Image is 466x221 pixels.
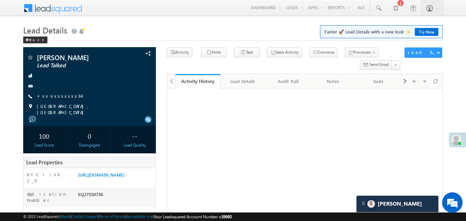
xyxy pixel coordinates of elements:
[353,50,371,55] span: Processes
[369,61,389,68] span: Send Email
[234,47,260,57] button: Task
[37,54,119,61] span: [PERSON_NAME]
[23,213,232,220] span: © 2025 LeadSquared | | | | |
[78,172,125,178] a: [URL][DOMAIN_NAME]
[71,214,98,219] a: Contact Support
[356,195,439,212] div: carter-dragCarter[PERSON_NAME]
[154,214,232,219] span: Your Leadsquared Account Number is
[226,77,259,85] div: Lead Details
[266,74,311,88] a: Audit Trail
[70,129,108,142] div: 0
[180,78,215,84] div: Activity History
[201,47,227,57] button: Note
[167,47,192,57] button: Activity
[367,200,375,208] img: Carter
[361,77,395,85] div: Tasks
[361,201,366,206] img: carter-drag
[37,93,81,99] a: +xx-xxxxxxxx34
[76,191,156,201] div: EQ27550736
[267,47,302,57] button: Sales Activity
[360,60,392,70] button: Send Email
[37,62,119,69] span: Lead Talked
[378,201,422,207] span: Carter
[405,47,442,58] button: Lead Actions
[27,210,62,217] label: Lead Type
[220,74,265,88] a: Lead Details
[26,159,62,166] span: Lead Properties
[37,103,144,115] span: [GEOGRAPHIC_DATA], [GEOGRAPHIC_DATA]
[309,47,337,57] button: Converse
[415,28,438,36] a: Try Now
[27,171,71,184] label: KYC link 2_0
[25,142,63,148] div: Lead Score
[99,214,126,219] a: Terms of Service
[27,191,71,203] label: Application Number
[127,214,153,219] a: Acceptable Use
[345,47,378,57] button: Processes
[316,77,350,85] div: Notes
[116,129,154,142] div: --
[221,214,232,219] span: 39660
[408,49,437,55] div: Lead Actions
[23,36,51,42] a: Back
[311,74,356,88] a: Notes
[23,37,47,43] div: Back
[324,28,438,35] span: Faster 🚀 Lead Details with a new look ✨
[76,210,156,220] div: ORGANIC
[70,142,108,148] div: Disengaged
[116,142,154,148] div: Lead Quality
[23,25,67,36] span: Lead Details
[25,129,63,142] div: 100
[356,74,401,88] a: Tasks
[271,77,305,85] div: Audit Trail
[175,74,220,88] a: Activity History
[60,214,70,219] a: About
